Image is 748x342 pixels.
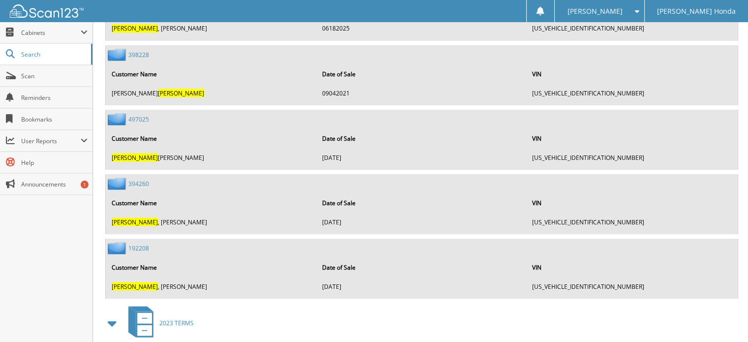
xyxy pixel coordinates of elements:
td: [US_VEHICLE_IDENTIFICATION_NUMBER] [527,85,737,101]
td: [PERSON_NAME] [107,85,316,101]
span: [PERSON_NAME] Honda [657,8,736,14]
span: [PERSON_NAME] [567,8,622,14]
th: VIN [527,257,737,277]
td: [PERSON_NAME] [107,149,316,165]
a: 497025 [128,115,149,123]
span: [PERSON_NAME] [112,153,158,161]
span: Cabinets [21,29,81,37]
td: [DATE] [317,278,527,294]
img: scan123-logo-white.svg [10,4,84,18]
td: [DATE] [317,214,527,230]
th: Customer Name [107,192,316,213]
td: , [PERSON_NAME] [107,20,316,36]
span: Bookmarks [21,115,88,124]
a: 2023 TERMS [122,303,194,342]
a: 394260 [128,179,149,187]
th: VIN [527,192,737,213]
span: [PERSON_NAME] [112,282,158,290]
a: 398228 [128,50,149,59]
span: [PERSON_NAME] [112,24,158,32]
div: 1 [81,181,89,188]
td: [US_VEHICLE_IDENTIFICATION_NUMBER] [527,149,737,165]
th: Customer Name [107,257,316,277]
img: folder2.png [108,113,128,125]
img: folder2.png [108,48,128,61]
td: [DATE] [317,149,527,165]
th: VIN [527,63,737,84]
img: folder2.png [108,177,128,189]
span: [PERSON_NAME] [158,89,204,97]
td: 09042021 [317,85,527,101]
th: Date of Sale [317,63,527,84]
th: Date of Sale [317,128,527,148]
td: [US_VEHICLE_IDENTIFICATION_NUMBER] [527,20,737,36]
span: [PERSON_NAME] [112,218,158,226]
span: Reminders [21,93,88,102]
span: 2023 TERMS [159,318,194,327]
td: 06182025 [317,20,527,36]
span: Help [21,158,88,167]
td: , [PERSON_NAME] [107,214,316,230]
td: , [PERSON_NAME] [107,278,316,294]
img: folder2.png [108,242,128,254]
th: Date of Sale [317,192,527,213]
td: [US_VEHICLE_IDENTIFICATION_NUMBER] [527,278,737,294]
span: Search [21,50,86,59]
a: 192208 [128,244,149,252]
th: Customer Name [107,128,316,148]
span: Announcements [21,180,88,188]
span: Scan [21,72,88,80]
span: User Reports [21,137,81,145]
td: [US_VEHICLE_IDENTIFICATION_NUMBER] [527,214,737,230]
th: Customer Name [107,63,316,84]
th: VIN [527,128,737,148]
th: Date of Sale [317,257,527,277]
